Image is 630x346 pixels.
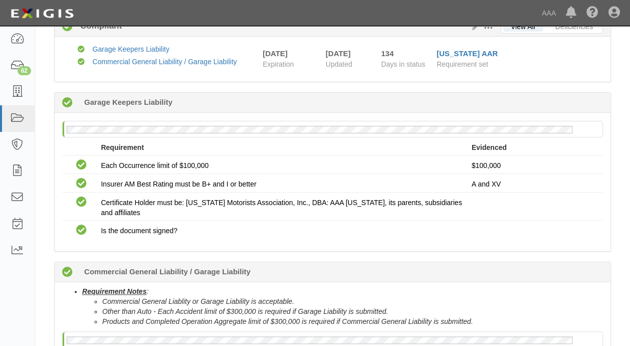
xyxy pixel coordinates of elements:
p: A and XV [472,179,595,189]
span: Days in status [381,60,425,68]
li: Other than Auto - Each Accident limit of $300,000 is required if Garage Liability is submitted. [102,306,603,316]
li: Commercial General Liablity or Garage Liability is acceptable. [102,296,603,306]
a: Commercial General Liability / Garage Liability [93,58,237,66]
a: [US_STATE] AAR [437,49,498,58]
i: Help Center - Complianz [586,7,598,19]
span: Insurer AM Best Rating must be B+ and I or better [101,180,256,188]
li: Products and Completed Operation Aggregate limit of $300,000 is required if Commercial General Li... [102,316,603,326]
b: Compliant [73,20,122,32]
div: [DATE] [326,48,366,59]
div: [DATE] [263,48,288,59]
span: Updated [326,60,352,68]
b: Garage Keepers Liability [84,97,172,107]
a: AAA [537,3,561,23]
span: Each Occurrence limit of $100,000 [101,161,208,169]
span: Certificate Holder must be: [US_STATE] Motorists Association, Inc., DBA: AAA [US_STATE], its pare... [101,199,462,217]
img: logo-5460c22ac91f19d4615b14bd174203de0afe785f0fc80cf4dbbc73dc1793850b.png [8,5,77,23]
i: Compliant [62,22,73,32]
p: $100,000 [472,160,595,170]
span: Requirement set [437,60,488,68]
i: Compliant [76,160,87,170]
i: Compliant [76,179,87,189]
span: Is the document signed? [101,227,177,235]
i: Compliant 480 days (since 06/17/2024) [62,98,73,108]
a: Edit Results [468,23,479,31]
div: 62 [18,66,31,75]
a: View All [503,22,543,32]
div: Since 05/29/2025 [381,48,429,59]
strong: Evidenced [472,143,507,151]
i: Compliant [78,59,85,66]
a: Garage Keepers Liability [93,45,169,53]
a: Deficiencies [548,22,600,32]
i: Compliant [78,46,85,53]
span: Expiration [263,59,318,69]
u: Requirement Notes [82,287,146,295]
li: : [82,286,603,326]
b: Commercial General Liability / Garage Liability [84,266,251,277]
strong: Requirement [101,143,144,151]
i: Compliant [76,197,87,208]
i: Compliant 134 days (since 05/29/2025) [62,267,73,278]
i: Compliant [76,225,87,236]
